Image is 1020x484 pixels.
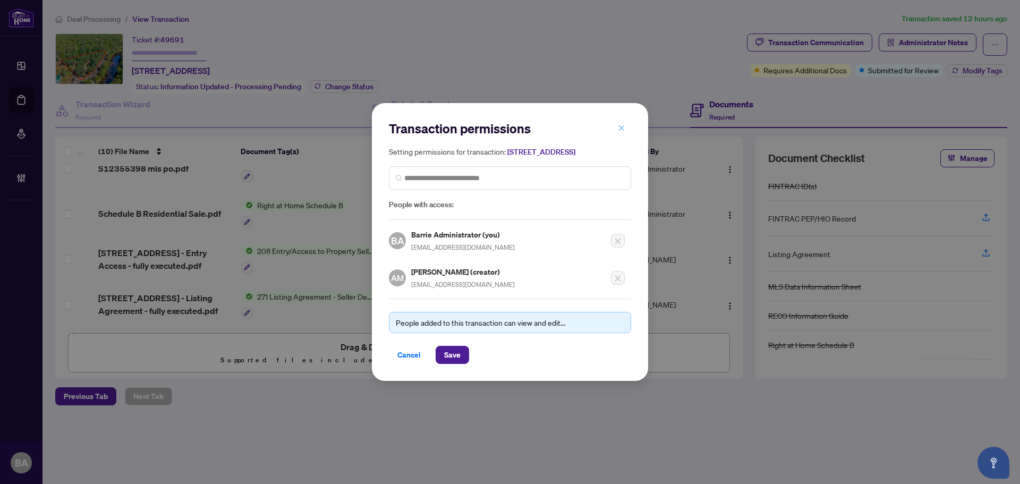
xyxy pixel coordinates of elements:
[389,199,631,211] span: People with access:
[396,317,624,328] div: People added to this transaction can view and edit...
[389,346,429,364] button: Cancel
[411,281,515,288] span: [EMAIL_ADDRESS][DOMAIN_NAME]
[397,346,421,363] span: Cancel
[391,233,404,248] span: BA
[436,346,469,364] button: Save
[977,447,1009,479] button: Open asap
[507,147,575,157] span: [STREET_ADDRESS]
[618,124,625,132] span: close
[389,120,631,137] h2: Transaction permissions
[389,146,631,158] h5: Setting permissions for transaction:
[444,346,461,363] span: Save
[391,271,404,284] span: AM
[411,266,515,278] h5: [PERSON_NAME] (creator)
[411,243,515,251] span: [EMAIL_ADDRESS][DOMAIN_NAME]
[411,228,515,241] h5: Barrie Administrator (you)
[396,175,402,181] img: search_icon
